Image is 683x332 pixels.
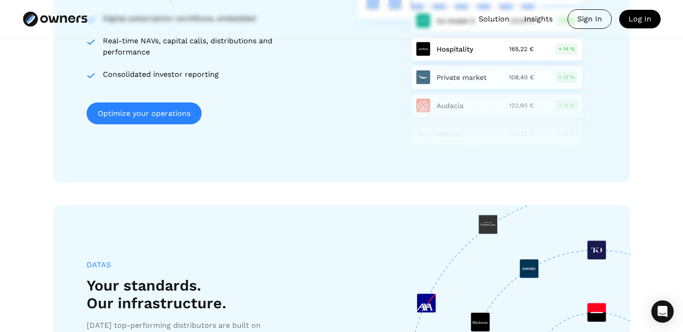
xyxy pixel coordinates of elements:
[524,14,553,25] a: Insights
[87,277,226,312] h3: Your standards. Our infrastructure.
[103,35,319,58] div: Real-time NAVs, capital calls, distributions and performance
[568,10,611,28] div: Sign In
[103,69,319,80] div: Consolidated investor reporting
[619,10,661,28] a: Log In
[568,9,612,29] a: Sign In
[87,102,202,124] a: Optimize your operations
[87,260,111,269] div: DATAS
[651,300,674,323] div: Open Intercom Messenger
[479,14,509,25] a: Solution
